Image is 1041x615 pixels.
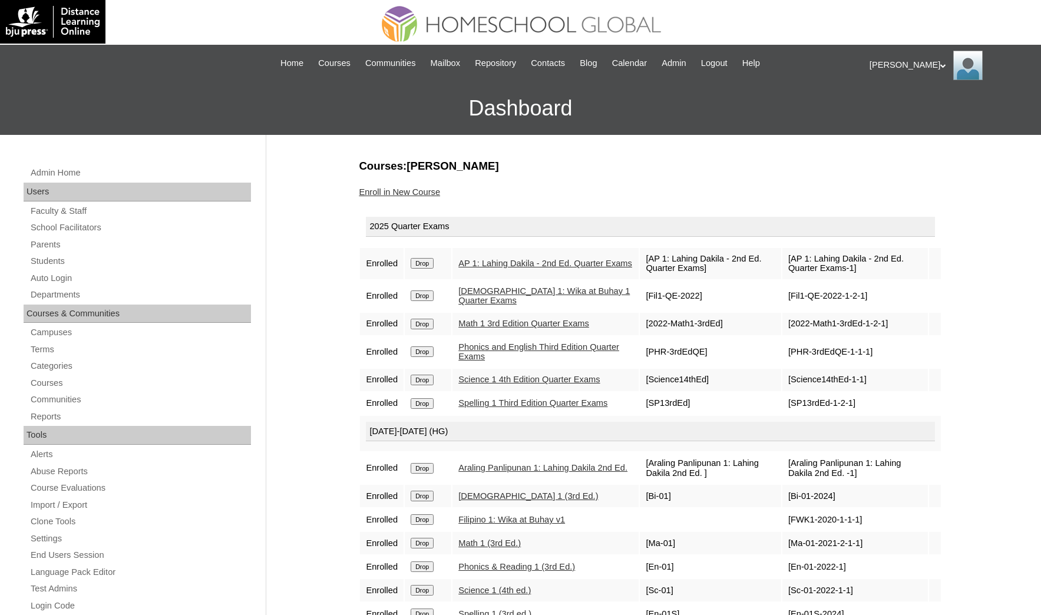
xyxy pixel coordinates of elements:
[458,342,619,362] a: Phonics and English Third Edition Quarter Exams
[640,280,781,312] td: [Fil1-QE-2022]
[366,217,935,237] div: 2025 Quarter Exams
[425,57,467,70] a: Mailbox
[29,447,251,462] a: Alerts
[640,248,781,279] td: [AP 1: Lahing Dakila - 2nd Ed. Quarter Exams]
[469,57,522,70] a: Repository
[411,538,434,548] input: Drop
[782,313,928,335] td: [2022-Math1-3rdEd-1-2-1]
[29,254,251,269] a: Students
[531,57,565,70] span: Contacts
[640,392,781,415] td: [SP13rdEd]
[458,538,521,548] a: Math 1 (3rd Ed.)
[782,336,928,368] td: [PHR-3rdEdQE-1-1-1]
[29,271,251,286] a: Auto Login
[29,514,251,529] a: Clone Tools
[701,57,728,70] span: Logout
[458,319,589,328] a: Math 1 3rd Edition Quarter Exams
[275,57,309,70] a: Home
[742,57,760,70] span: Help
[411,514,434,525] input: Drop
[360,508,404,531] td: Enrolled
[525,57,571,70] a: Contacts
[411,258,434,269] input: Drop
[736,57,766,70] a: Help
[29,376,251,391] a: Courses
[782,532,928,554] td: [Ma-01-2021-2-1-1]
[411,491,434,501] input: Drop
[360,532,404,554] td: Enrolled
[360,280,404,312] td: Enrolled
[360,392,404,415] td: Enrolled
[411,346,434,357] input: Drop
[458,286,630,306] a: [DEMOGRAPHIC_DATA] 1: Wika at Buhay 1 Quarter Exams
[475,57,516,70] span: Repository
[6,6,100,38] img: logo-white.png
[29,409,251,424] a: Reports
[29,392,251,407] a: Communities
[640,336,781,368] td: [PHR-3rdEdQE]
[411,561,434,572] input: Drop
[431,57,461,70] span: Mailbox
[574,57,603,70] a: Blog
[318,57,351,70] span: Courses
[29,565,251,580] a: Language Pack Editor
[411,319,434,329] input: Drop
[312,57,356,70] a: Courses
[782,452,928,484] td: [Araling Panlipunan 1: Lahing Dakila 2nd Ed. -1]
[360,248,404,279] td: Enrolled
[29,464,251,479] a: Abuse Reports
[29,581,251,596] a: Test Admins
[458,259,632,268] a: AP 1: Lahing Dakila - 2nd Ed. Quarter Exams
[365,57,416,70] span: Communities
[24,305,251,323] div: Courses & Communities
[640,369,781,391] td: [Science14thEd]
[458,586,531,595] a: Science 1 (4th ed.)
[29,548,251,563] a: End Users Session
[29,220,251,235] a: School Facilitators
[360,313,404,335] td: Enrolled
[953,51,983,80] img: Ariane Ebuen
[411,290,434,301] input: Drop
[782,579,928,601] td: [Sc-01-2022-1-1]
[360,556,404,578] td: Enrolled
[458,562,575,571] a: Phonics & Reading 1 (3rd Ed.)
[411,375,434,385] input: Drop
[24,183,251,201] div: Users
[782,556,928,578] td: [En-01-2022-1]
[656,57,692,70] a: Admin
[29,325,251,340] a: Campuses
[662,57,686,70] span: Admin
[411,585,434,596] input: Drop
[782,392,928,415] td: [SP13rdEd-1-2-1]
[359,158,942,174] h3: Courses:[PERSON_NAME]
[29,237,251,252] a: Parents
[782,248,928,279] td: [AP 1: Lahing Dakila - 2nd Ed. Quarter Exams-1]
[29,287,251,302] a: Departments
[6,82,1035,135] h3: Dashboard
[870,51,1029,80] div: [PERSON_NAME]
[640,452,781,484] td: [Araling Panlipunan 1: Lahing Dakila 2nd Ed. ]
[640,579,781,601] td: [Sc-01]
[24,426,251,445] div: Tools
[359,57,422,70] a: Communities
[29,481,251,495] a: Course Evaluations
[360,579,404,601] td: Enrolled
[280,57,303,70] span: Home
[360,336,404,368] td: Enrolled
[606,57,653,70] a: Calendar
[360,369,404,391] td: Enrolled
[360,485,404,507] td: Enrolled
[366,422,935,442] div: [DATE]-[DATE] (HG)
[29,498,251,512] a: Import / Export
[782,280,928,312] td: [Fil1-QE-2022-1-2-1]
[29,342,251,357] a: Terms
[29,531,251,546] a: Settings
[782,369,928,391] td: [Science14thEd-1-1]
[640,532,781,554] td: [Ma-01]
[640,556,781,578] td: [En-01]
[411,463,434,474] input: Drop
[458,398,607,408] a: Spelling 1 Third Edition Quarter Exams
[411,398,434,409] input: Drop
[29,166,251,180] a: Admin Home
[360,452,404,484] td: Enrolled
